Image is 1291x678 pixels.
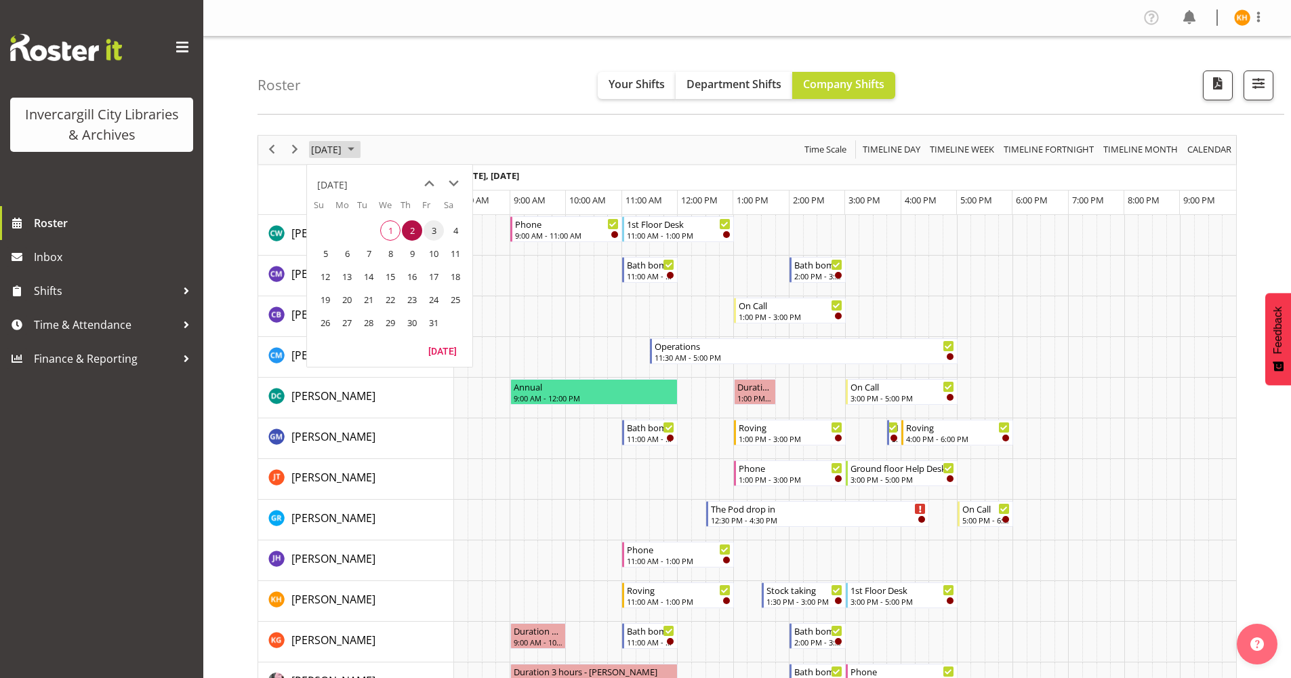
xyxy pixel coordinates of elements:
[445,290,466,310] span: Saturday, October 25, 2025
[291,510,375,526] a: [PERSON_NAME]
[861,141,923,158] button: Timeline Day
[514,664,674,678] div: Duration 3 hours - [PERSON_NAME]
[739,311,842,322] div: 1:00 PM - 3:00 PM
[1183,194,1215,206] span: 9:00 PM
[790,257,845,283] div: Chamique Mamolo"s event - Bath bombs Begin From Thursday, October 2, 2025 at 2:00:00 PM GMT+13:00...
[34,348,176,369] span: Finance & Reporting
[626,194,662,206] span: 11:00 AM
[291,632,375,648] a: [PERSON_NAME]
[906,433,1010,444] div: 4:00 PM - 6:00 PM
[622,623,678,649] div: Katie Greene"s event - Bath bombs Begin From Thursday, October 2, 2025 at 11:00:00 AM GMT+13:00 E...
[1272,306,1284,354] span: Feedback
[510,623,566,649] div: Katie Greene"s event - Duration 1 hours - Katie Greene Begin From Thursday, October 2, 2025 at 9:...
[445,220,466,241] span: Saturday, October 4, 2025
[422,199,444,219] th: Fr
[401,219,422,242] td: Thursday, October 2, 2025
[901,420,1013,445] div: Gabriel McKay Smith"s event - Roving Begin From Thursday, October 2, 2025 at 4:00:00 PM GMT+13:00...
[627,258,674,271] div: Bath bombs
[358,243,379,264] span: Tuesday, October 7, 2025
[861,141,922,158] span: Timeline Day
[794,258,842,271] div: Bath bombs
[739,420,842,434] div: Roving
[258,418,454,459] td: Gabriel McKay Smith resource
[711,515,926,525] div: 12:30 PM - 4:30 PM
[928,141,996,158] span: Timeline Week
[258,500,454,540] td: Grace Roscoe-Squires resource
[706,501,930,527] div: Grace Roscoe-Squires"s event - The Pod drop in Begin From Thursday, October 2, 2025 at 12:30:00 P...
[514,194,546,206] span: 9:00 AM
[258,459,454,500] td: Glen Tomlinson resource
[315,290,335,310] span: Sunday, October 19, 2025
[291,551,375,567] a: [PERSON_NAME]
[622,542,734,567] div: Jill Harpur"s event - Phone Begin From Thursday, October 2, 2025 at 11:00:00 AM GMT+13:00 Ends At...
[794,624,842,637] div: Bath bombs
[291,306,375,323] a: [PERSON_NAME]
[424,220,444,241] span: Friday, October 3, 2025
[851,393,954,403] div: 3:00 PM - 5:00 PM
[622,420,678,445] div: Gabriel McKay Smith"s event - Bath bombs Begin From Thursday, October 2, 2025 at 11:00:00 AM GMT+...
[851,474,954,485] div: 3:00 PM - 5:00 PM
[457,169,519,182] span: [DATE], [DATE]
[337,290,357,310] span: Monday, October 20, 2025
[737,393,773,403] div: 1:00 PM - 1:45 PM
[291,591,375,607] a: [PERSON_NAME]
[10,34,122,61] img: Rosterit website logo
[794,637,842,647] div: 2:00 PM - 3:00 PM
[337,243,357,264] span: Monday, October 6, 2025
[358,290,379,310] span: Tuesday, October 21, 2025
[419,341,466,360] button: Today
[317,172,348,199] div: title
[258,378,454,418] td: Donald Cunningham resource
[402,220,422,241] span: Thursday, October 2, 2025
[737,194,769,206] span: 1:00 PM
[515,217,619,231] div: Phone
[846,460,958,486] div: Glen Tomlinson"s event - Ground floor Help Desk Begin From Thursday, October 2, 2025 at 3:00:00 P...
[424,243,444,264] span: Friday, October 10, 2025
[1101,141,1181,158] button: Timeline Month
[258,296,454,337] td: Chris Broad resource
[627,217,731,231] div: 1st Floor Desk
[260,136,283,164] div: previous period
[402,313,422,333] span: Thursday, October 30, 2025
[258,581,454,622] td: Kaela Harley resource
[34,281,176,301] span: Shifts
[309,141,361,158] button: October 2025
[598,72,676,99] button: Your Shifts
[851,380,954,393] div: On Call
[402,290,422,310] span: Thursday, October 23, 2025
[851,596,954,607] div: 3:00 PM - 5:00 PM
[258,256,454,296] td: Chamique Mamolo resource
[283,136,306,164] div: next period
[291,388,375,403] span: [PERSON_NAME]
[417,172,441,196] button: previous month
[1102,141,1179,158] span: Timeline Month
[291,592,375,607] span: [PERSON_NAME]
[34,213,197,233] span: Roster
[1185,141,1234,158] button: Month
[291,469,375,485] a: [PERSON_NAME]
[34,315,176,335] span: Time & Attendance
[739,298,842,312] div: On Call
[803,77,884,92] span: Company Shifts
[291,633,375,647] span: [PERSON_NAME]
[291,348,375,363] span: [PERSON_NAME]
[358,313,379,333] span: Tuesday, October 28, 2025
[627,583,731,597] div: Roving
[622,257,678,283] div: Chamique Mamolo"s event - Bath bombs Begin From Thursday, October 2, 2025 at 11:00:00 AM GMT+13:0...
[291,347,375,363] a: [PERSON_NAME]
[401,199,422,219] th: Th
[1072,194,1104,206] span: 7:00 PM
[291,428,375,445] a: [PERSON_NAME]
[687,77,781,92] span: Department Shifts
[792,72,895,99] button: Company Shifts
[258,337,454,378] td: Cindy Mulrooney resource
[424,266,444,287] span: Friday, October 17, 2025
[627,542,731,556] div: Phone
[681,194,718,206] span: 12:00 PM
[1016,194,1048,206] span: 6:00 PM
[335,199,357,219] th: Mo
[848,194,880,206] span: 3:00 PM
[851,664,954,678] div: Phone
[258,540,454,581] td: Jill Harpur resource
[650,338,957,364] div: Cindy Mulrooney"s event - Operations Begin From Thursday, October 2, 2025 at 11:30:00 AM GMT+13:0...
